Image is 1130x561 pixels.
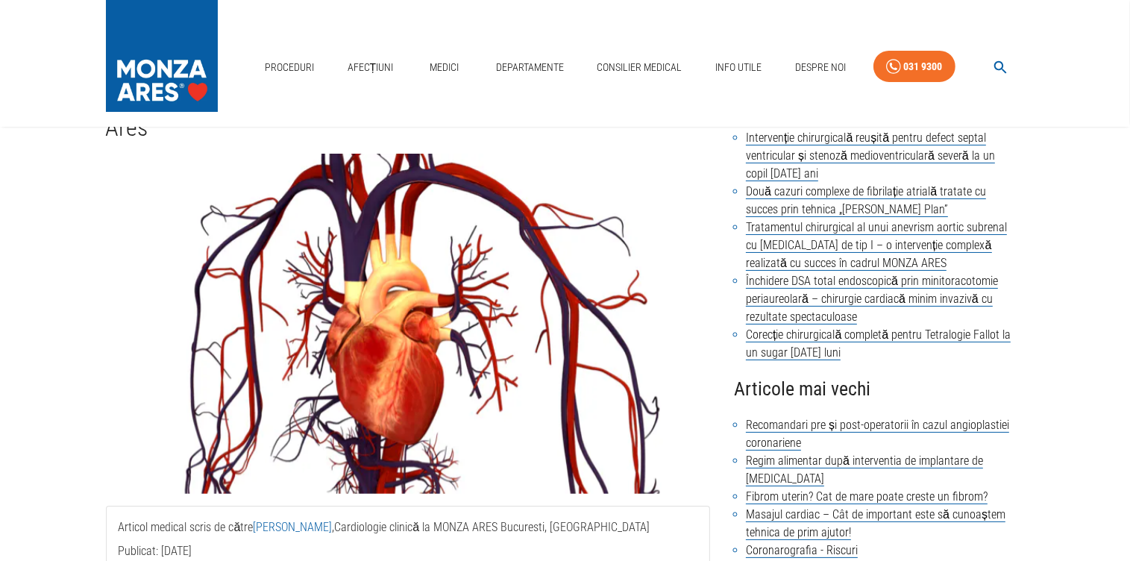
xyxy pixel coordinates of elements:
a: Intervenție chirurgicală reușită pentru defect septal ventricular și stenoză medioventriculară se... [746,131,995,181]
p: Articol medical scris de către , Cardiologie clinică la MONZA ARES Bucuresti, [GEOGRAPHIC_DATA] [119,518,698,536]
a: Afecțiuni [342,52,400,83]
a: [PERSON_NAME] [253,520,332,534]
a: 031 9300 [873,51,955,83]
a: Proceduri [259,52,320,83]
a: Fibrom uterin? Cat de mare poate creste un fibrom? [746,489,988,504]
a: Două cazuri complexe de fibrilație atrială tratate cu succes prin tehnica „[PERSON_NAME] Plan” [746,184,986,217]
a: Medici [421,52,468,83]
div: 031 9300 [904,57,943,76]
a: Info Utile [709,52,768,83]
a: Tratamentul chirurgical al unui anevrism aortic subrenal cu [MEDICAL_DATA] de tip I – o intervenț... [746,220,1007,271]
a: Departamente [490,52,570,83]
a: Corecție chirurgicală completă pentru Tetralogie Fallot la un sugar [DATE] luni [746,327,1011,360]
img: Boala coronariană | Simptome, riscuri și tratament | Centrele Ares [106,154,711,494]
a: Masajul cardiac – Cât de important este să cunoaștem tehnica de prim ajutor! [746,507,1005,540]
a: Regim alimentar după interventia de implantare de [MEDICAL_DATA] [746,454,983,486]
a: Consilier Medical [591,52,688,83]
a: Coronarografia - Riscuri [746,543,858,558]
a: Închidere DSA total endoscopică prin minitoracotomie periaureolară – chirurgie cardiacă minim inv... [746,274,998,325]
h4: Articole mai vechi [734,374,1024,404]
a: Despre Noi [789,52,852,83]
a: Recomandari pre și post-operatorii în cazul angioplastiei coronariene [746,418,1009,451]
